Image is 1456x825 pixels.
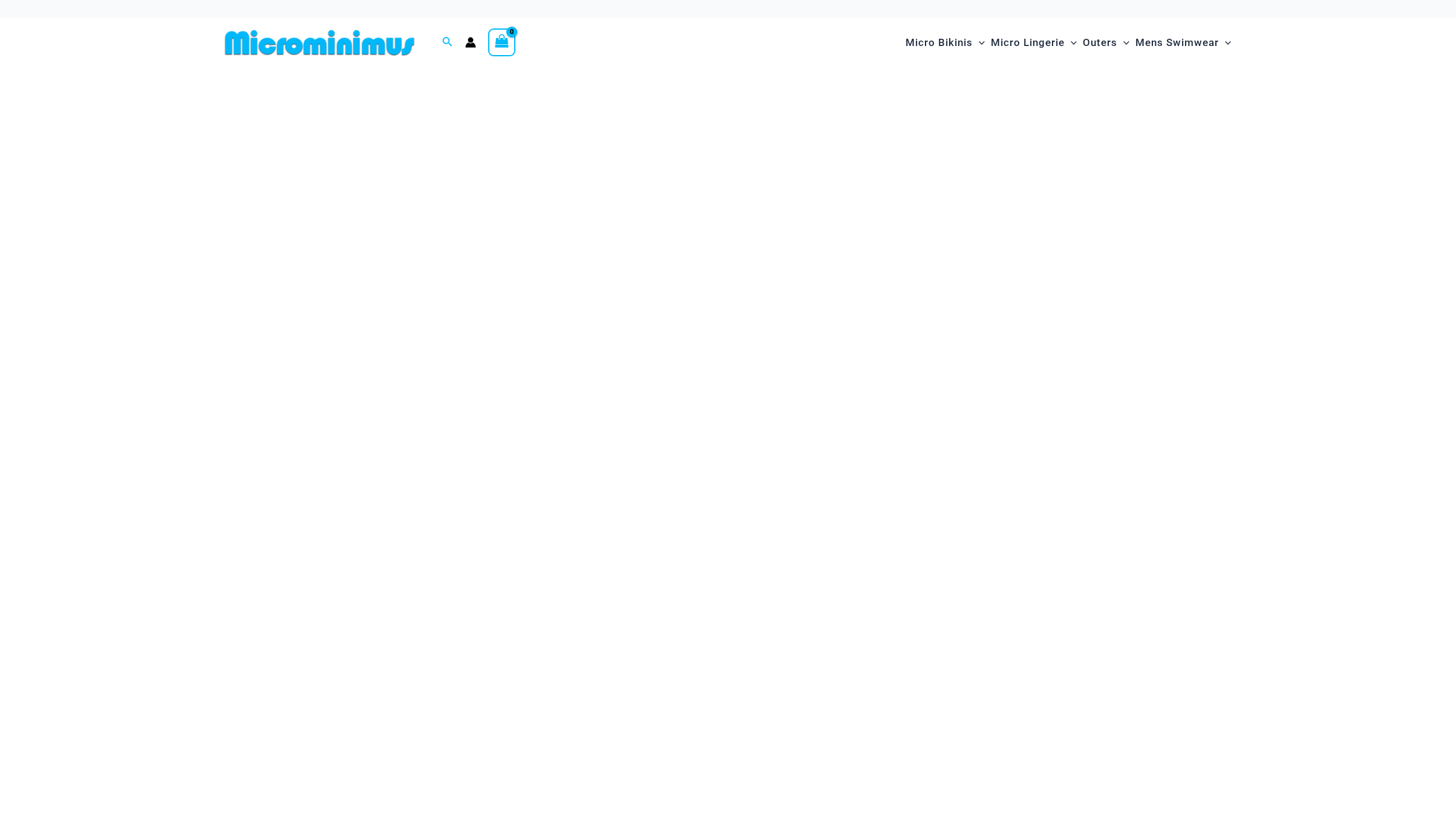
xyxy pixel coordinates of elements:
img: MM SHOP LOGO FLAT [220,29,419,56]
a: Micro BikinisMenu ToggleMenu Toggle [903,24,988,61]
a: Account icon link [465,37,476,48]
span: Menu Toggle [973,27,985,58]
a: View Shopping Cart, empty [488,28,516,56]
span: Micro Lingerie [991,27,1065,58]
span: Menu Toggle [1219,27,1231,58]
a: Micro LingerieMenu ToggleMenu Toggle [988,24,1080,61]
span: Micro Bikinis [906,27,973,58]
span: Menu Toggle [1065,27,1077,58]
a: Mens SwimwearMenu ToggleMenu Toggle [1132,24,1234,61]
nav: Site Navigation [901,22,1236,63]
a: Search icon link [442,35,453,50]
span: Menu Toggle [1117,27,1129,58]
span: Mens Swimwear [1135,27,1219,58]
a: OutersMenu ToggleMenu Toggle [1080,24,1132,61]
span: Outers [1083,27,1117,58]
